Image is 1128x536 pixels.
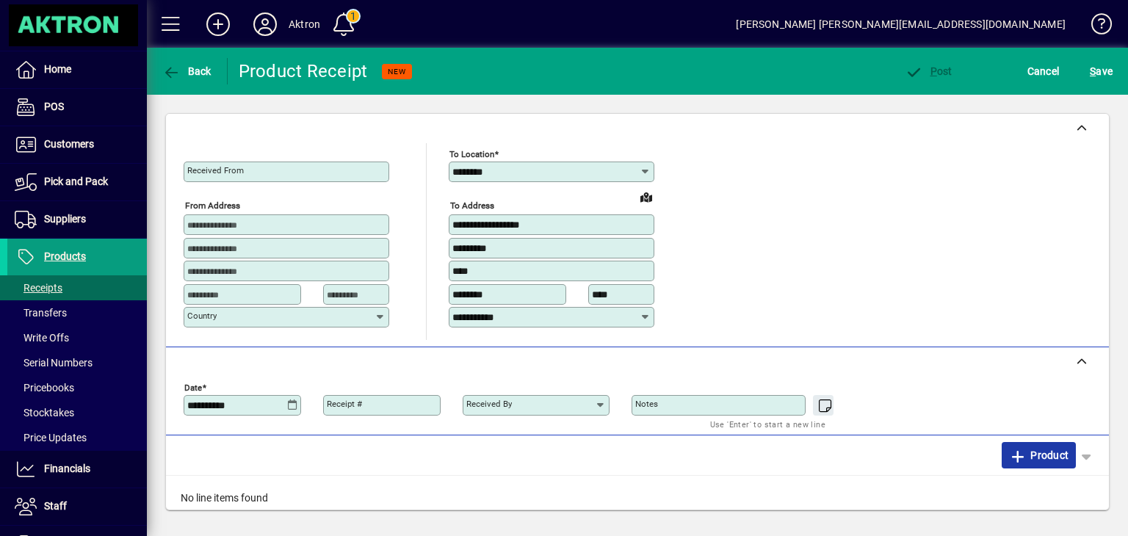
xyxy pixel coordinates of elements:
[44,500,67,512] span: Staff
[7,325,147,350] a: Write Offs
[187,311,217,321] mat-label: Country
[44,175,108,187] span: Pick and Pack
[7,126,147,163] a: Customers
[195,11,242,37] button: Add
[7,375,147,400] a: Pricebooks
[162,65,211,77] span: Back
[7,164,147,200] a: Pick and Pack
[901,58,956,84] button: Post
[44,213,86,225] span: Suppliers
[15,432,87,443] span: Price Updates
[634,185,658,209] a: View on map
[44,463,90,474] span: Financials
[15,357,93,369] span: Serial Numbers
[7,350,147,375] a: Serial Numbers
[166,476,1109,521] div: No line items found
[15,407,74,419] span: Stocktakes
[15,332,69,344] span: Write Offs
[44,63,71,75] span: Home
[159,58,215,84] button: Back
[242,11,289,37] button: Profile
[44,101,64,112] span: POS
[7,425,147,450] a: Price Updates
[7,201,147,238] a: Suppliers
[15,307,67,319] span: Transfers
[466,399,512,409] mat-label: Received by
[7,275,147,300] a: Receipts
[239,59,368,83] div: Product Receipt
[7,451,147,488] a: Financials
[930,65,937,77] span: P
[388,67,406,76] span: NEW
[7,89,147,126] a: POS
[7,51,147,88] a: Home
[289,12,320,36] div: Aktron
[15,282,62,294] span: Receipts
[44,250,86,262] span: Products
[184,382,202,392] mat-label: Date
[44,138,94,150] span: Customers
[905,65,952,77] span: ost
[1024,58,1063,84] button: Cancel
[7,488,147,525] a: Staff
[1090,59,1113,83] span: ave
[15,382,74,394] span: Pricebooks
[449,149,494,159] mat-label: To location
[147,58,228,84] app-page-header-button: Back
[7,400,147,425] a: Stocktakes
[736,12,1066,36] div: [PERSON_NAME] [PERSON_NAME][EMAIL_ADDRESS][DOMAIN_NAME]
[1009,443,1069,467] span: Product
[327,399,362,409] mat-label: Receipt #
[1027,59,1060,83] span: Cancel
[1086,58,1116,84] button: Save
[635,399,658,409] mat-label: Notes
[187,165,244,175] mat-label: Received From
[1002,442,1076,468] button: Product
[1080,3,1110,51] a: Knowledge Base
[7,300,147,325] a: Transfers
[1090,65,1096,77] span: S
[710,416,825,432] mat-hint: Use 'Enter' to start a new line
